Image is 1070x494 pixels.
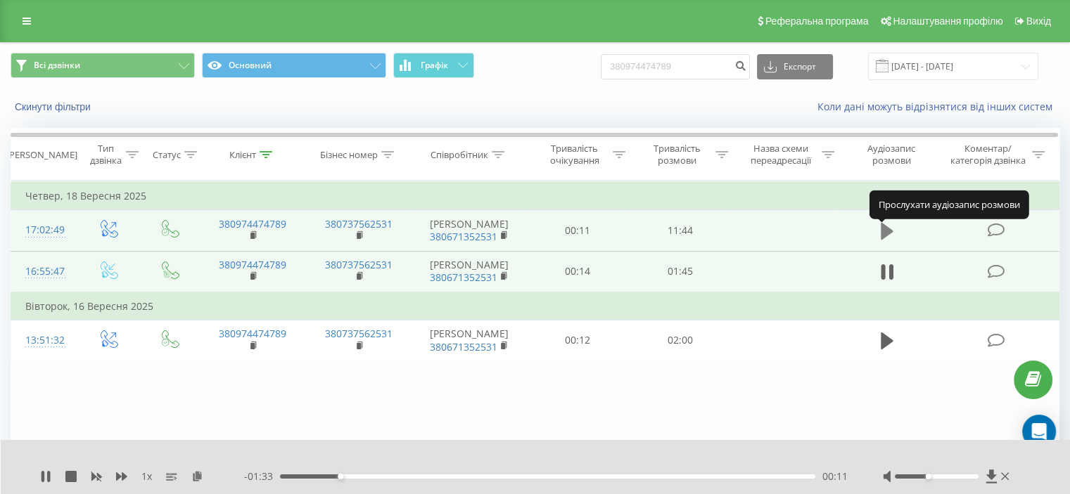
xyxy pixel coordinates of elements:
[320,149,378,161] div: Бізнес номер
[25,216,63,244] div: 17:02:49
[25,258,63,285] div: 16:55:47
[765,15,869,27] span: Реферальна програма
[851,143,933,167] div: Аудіозапис розмови
[141,469,152,483] span: 1 x
[629,210,731,251] td: 11:44
[629,251,731,292] td: 01:45
[430,230,497,243] a: 380671352531
[11,53,195,78] button: Всі дзвінки
[757,54,833,79] button: Експорт
[893,15,1002,27] span: Налаштування профілю
[629,320,731,360] td: 02:00
[925,474,931,479] div: Accessibility label
[946,143,1028,167] div: Коментар/категорія дзвінка
[1026,15,1051,27] span: Вихід
[817,100,1059,113] a: Коли дані можуть відрізнятися вiд інших систем
[244,469,280,483] span: - 01:33
[744,143,818,167] div: Назва схеми переадресації
[11,182,1059,210] td: Четвер, 18 Вересня 2025
[1022,415,1056,448] div: Open Intercom Messenger
[229,149,256,161] div: Клієнт
[11,292,1059,320] td: Вівторок, 16 Вересня 2025
[219,217,286,230] a: 380974474789
[202,53,386,78] button: Основний
[527,251,629,292] td: 00:14
[89,143,122,167] div: Тип дзвінка
[153,149,181,161] div: Статус
[219,327,286,340] a: 380974474789
[430,271,497,284] a: 380671352531
[527,320,629,360] td: 00:12
[540,143,610,167] div: Тривалість очікування
[11,100,98,113] button: Скинути фільтри
[431,149,488,161] div: Співробітник
[34,60,80,71] span: Всі дзвінки
[430,340,497,353] a: 380671352531
[642,143,712,167] div: Тривалість розмови
[25,327,63,354] div: 13:51:32
[412,251,527,292] td: [PERSON_NAME]
[219,258,286,271] a: 380974474789
[870,190,1029,219] div: Прослухати аудіозапис розмови
[6,149,77,161] div: [PERSON_NAME]
[822,469,848,483] span: 00:11
[325,327,393,340] a: 380737562531
[338,474,343,479] div: Accessibility label
[412,320,527,360] td: [PERSON_NAME]
[421,60,448,70] span: Графік
[325,258,393,271] a: 380737562531
[601,54,750,79] input: Пошук за номером
[527,210,629,251] td: 00:11
[412,210,527,251] td: [PERSON_NAME]
[325,217,393,230] a: 380737562531
[393,53,474,78] button: Графік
